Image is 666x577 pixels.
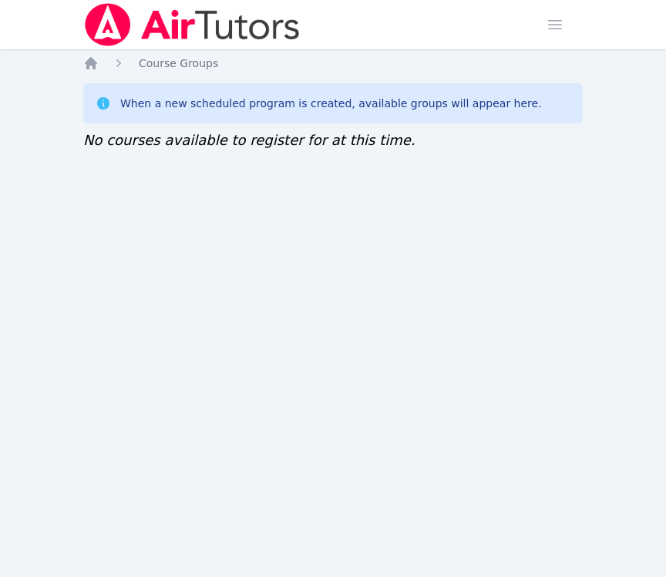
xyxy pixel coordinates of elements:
[83,56,583,71] nav: Breadcrumb
[120,96,542,111] div: When a new scheduled program is created, available groups will appear here.
[139,56,218,71] a: Course Groups
[83,132,415,148] span: No courses available to register for at this time.
[83,3,301,46] img: Air Tutors
[139,57,218,69] span: Course Groups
